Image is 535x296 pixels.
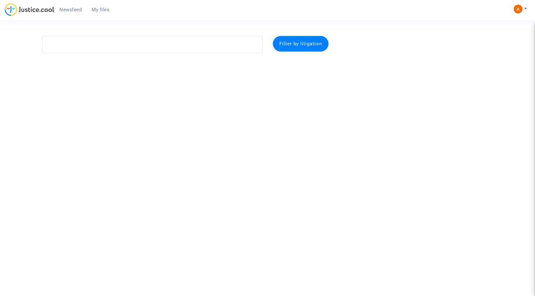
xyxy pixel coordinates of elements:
[92,7,110,13] span: My files
[87,5,115,14] a: My files
[514,5,522,13] img: ACg8ocKVT9zOMzNaKO6PaRkgDqk03EFHy1P5Y5AL6ZaxNjCEAprSaQ=s96-c
[59,7,82,13] span: Newsfeed
[5,3,54,16] img: jc-logo.svg
[54,5,87,14] a: Newsfeed
[279,41,322,47] span: Filter by litigation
